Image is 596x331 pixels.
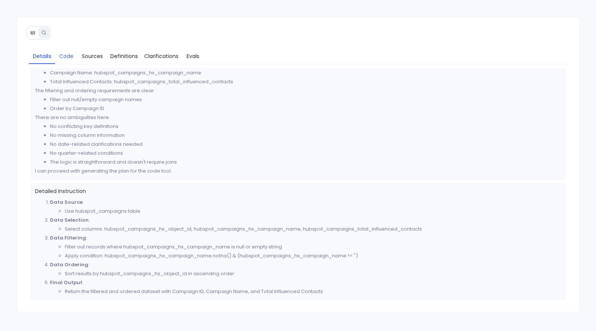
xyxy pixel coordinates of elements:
[50,68,561,77] li: Campaign Name: hubspot_campaigns_hs_campaign_name
[33,52,51,60] span: Details
[50,216,561,234] li: :
[65,251,561,260] li: Apply condition: hubspot_campaigns_hs_campaign_name.notna() & (hubspot_campaigns_hs_campaign_name...
[50,279,82,286] strong: Final Output
[35,113,561,122] p: There are no ambiguities here:
[59,52,73,60] span: Code
[110,52,138,60] span: Definitions
[50,234,561,260] li: :
[35,187,561,195] span: Detailed Instruction
[50,104,561,113] li: Order by Campaign ID
[144,52,178,60] span: Clarifications
[50,77,561,86] li: Total Influenced Contacts: hubspot_campaigns_total_influenced_contacts
[187,52,199,60] span: Evals
[50,95,561,104] li: Filter out null/empty campaign names
[35,86,561,95] p: The filtering and ordering requirements are clear:
[65,207,561,216] li: Use hubspot_campaigns table
[50,216,89,224] strong: Data Selection
[50,260,561,278] li: :
[50,261,88,268] strong: Data Ordering
[65,225,561,234] li: Select columns: hubspot_campaigns_hs_object_id, hubspot_campaigns_hs_campaign_name, hubspot_campa...
[50,198,561,216] li: :
[50,122,561,131] li: No conflicting key definitions
[65,269,561,278] li: Sort results by hubspot_campaigns_hs_object_id in ascending order
[50,234,86,241] strong: Data Filtering
[65,287,561,296] li: Return the filtered and ordered dataset with Campaign ID, Campaign Name, and Total Influenced Con...
[50,140,561,149] li: No date-related clarifications needed
[50,158,561,167] li: The logic is straightforward and doesn't require joins
[50,131,561,140] li: No missing column information
[82,52,103,60] span: Sources
[50,278,561,296] li: :
[35,167,561,176] p: I can proceed with generating the plan for the code tool.
[65,242,561,251] li: Filter out records where hubspot_campaigns_hs_campaign_name is null or empty string
[50,149,561,158] li: No quarter-related conditions
[50,199,83,206] strong: Data Source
